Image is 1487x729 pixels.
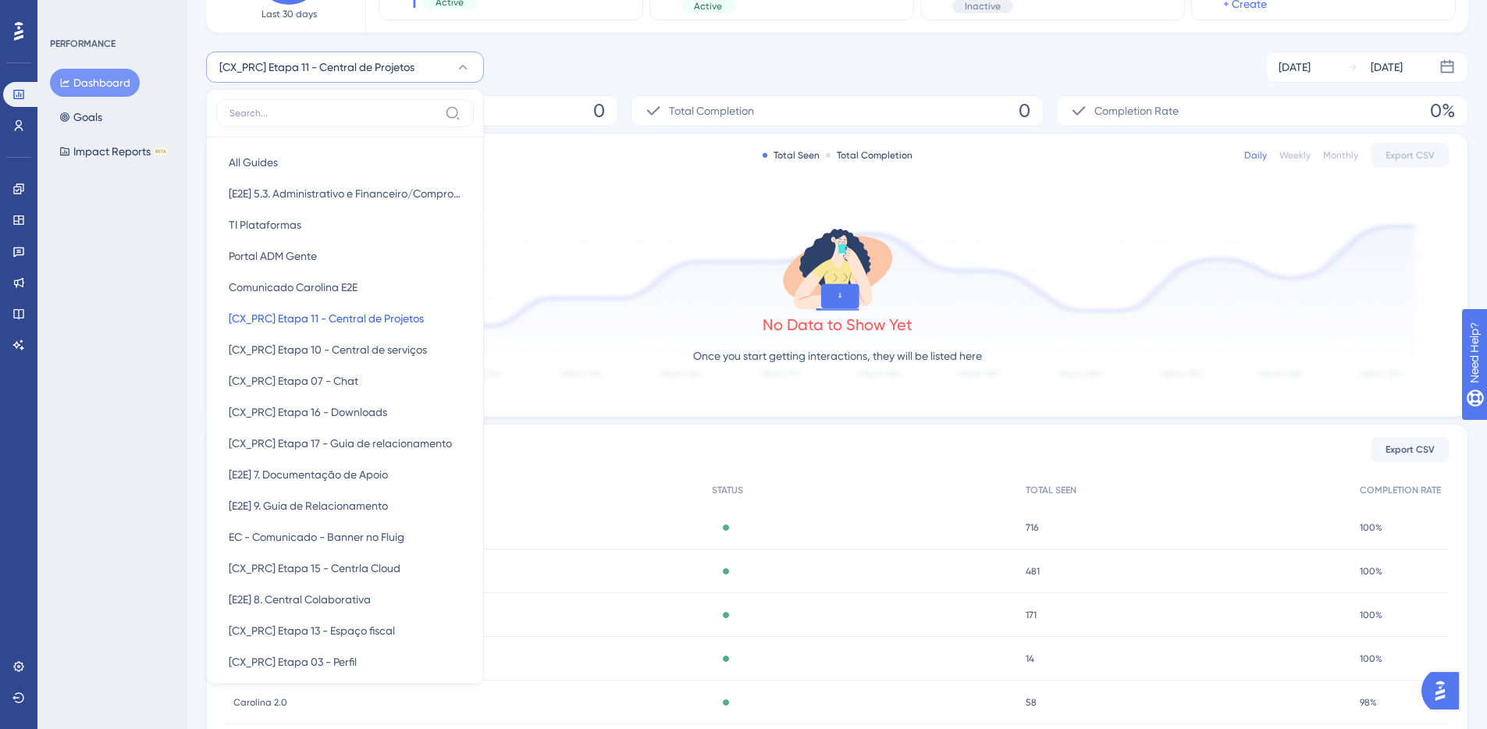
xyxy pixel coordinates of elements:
span: 100% [1360,521,1382,534]
span: TOTAL SEEN [1026,484,1076,496]
span: [CX_PRC] Etapa 03 - Perfil [229,653,357,671]
button: [CX_PRC] Etapa 10 - Central de serviços [216,334,474,365]
span: 481 [1026,565,1040,578]
button: [CX_PRC] Etapa 11 - Central de Projetos [206,52,484,83]
div: PERFORMANCE [50,37,116,50]
button: Export CSV [1371,437,1449,462]
span: Comunicado Carolina E2E [229,278,358,297]
span: Completion Rate [1094,101,1179,120]
span: 100% [1360,565,1382,578]
span: 171 [1026,609,1037,621]
input: Search... [229,107,439,119]
span: 98% [1360,696,1377,709]
button: [E2E] 9. Guia de Relacionamento [216,490,474,521]
button: [CX_PRC] Etapa 17 - Guia de relacionamento [216,428,474,459]
div: No Data to Show Yet [763,314,912,336]
div: [DATE] [1279,58,1311,76]
span: [CX_PRC] Etapa 10 - Central de serviços [229,340,427,359]
span: [CX_PRC] Etapa 17 - Guia de relacionamento [229,434,452,453]
span: Export CSV [1386,443,1435,456]
span: Total Completion [669,101,754,120]
span: 14 [1026,653,1034,665]
span: 716 [1026,521,1038,534]
button: [CX_PRC] Etapa 15 - Centrla Cloud [216,553,474,584]
span: Portal ADM Gente [229,247,317,265]
span: Carolina 2.0 [233,696,287,709]
div: Monthly [1323,149,1358,162]
span: 100% [1360,653,1382,665]
button: [CX_PRC] Etapa 16 - Downloads [216,397,474,428]
button: [E2E] 7. Documentação de Apoio [216,459,474,490]
button: [CX_PRC] Etapa 11 - Central de Projetos [216,303,474,334]
span: [E2E] 9. Guia de Relacionamento [229,496,388,515]
button: Portal ADM Gente [216,240,474,272]
button: Dashboard [50,69,140,97]
span: TI Plataformas [229,215,301,234]
span: [CX_PRC] Etapa 16 - Downloads [229,403,387,421]
div: Total Completion [826,149,912,162]
div: BETA [154,148,168,155]
span: Need Help? [37,4,98,23]
span: [CX_PRC] Etapa 11 - Central de Projetos [229,309,424,328]
span: [CX_PRC] Etapa 15 - Centrla Cloud [229,559,400,578]
span: [CX_PRC] Etapa 11 - Central de Projetos [219,58,414,76]
div: Total Seen [763,149,820,162]
button: [CX_PRC] Etapa 03 - Perfil [216,646,474,677]
span: 0 [593,98,605,123]
button: Goals [50,103,112,131]
span: [CX_PRC] Etapa 13 - Espaço fiscal [229,621,395,640]
span: 0% [1430,98,1455,123]
span: All Guides [229,153,278,172]
div: [DATE] [1371,58,1403,76]
button: Impact ReportsBETA [50,137,177,165]
span: 58 [1026,696,1037,709]
span: COMPLETION RATE [1360,484,1441,496]
span: 0 [1019,98,1030,123]
button: All Guides [216,147,474,178]
span: Last 30 days [261,8,317,20]
button: [E2E] 8. Central Colaborativa [216,584,474,615]
span: 100% [1360,609,1382,621]
button: EC - Comunicado - Banner no Fluig [216,521,474,553]
button: [CX_PRC] Etapa 07 - Chat [216,365,474,397]
div: Daily [1244,149,1267,162]
button: Comunicado Carolina E2E [216,272,474,303]
button: Export CSV [1371,143,1449,168]
span: EC - Comunicado - Banner no Fluig [229,528,404,546]
span: [E2E] 5.3. Administrativo e Financeiro/Comprovação de métricas [229,184,461,203]
p: Once you start getting interactions, they will be listed here [693,347,982,365]
button: [CX_PRC] Etapa 13 - Espaço fiscal [216,615,474,646]
span: STATUS [712,484,743,496]
div: Weekly [1279,149,1311,162]
span: [E2E] 8. Central Colaborativa [229,590,371,609]
span: [E2E] 7. Documentação de Apoio [229,465,388,484]
button: TI Plataformas [216,209,474,240]
span: Export CSV [1386,149,1435,162]
span: [CX_PRC] Etapa 07 - Chat [229,372,358,390]
button: [E2E] 5.3. Administrativo e Financeiro/Comprovação de métricas [216,178,474,209]
iframe: UserGuiding AI Assistant Launcher [1421,667,1468,714]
